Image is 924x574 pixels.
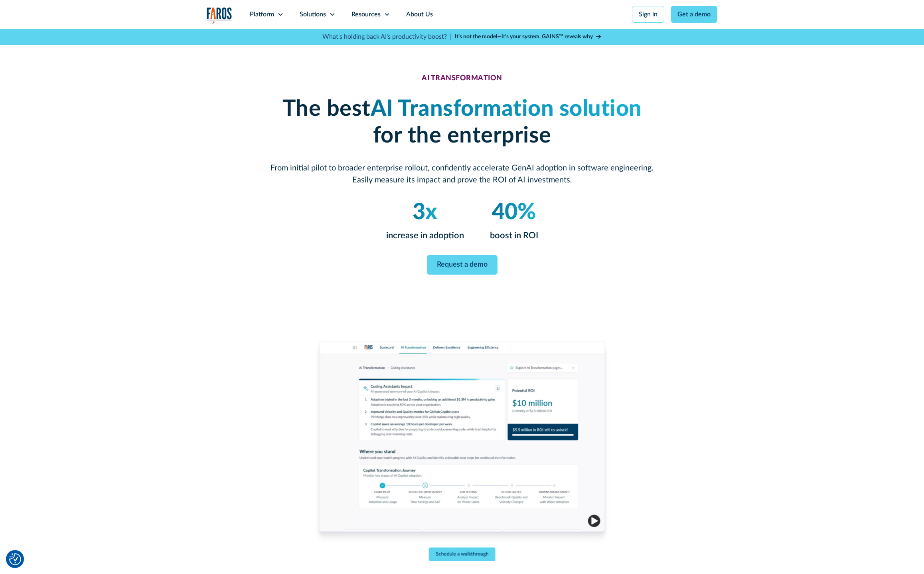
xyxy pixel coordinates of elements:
[282,98,371,120] strong: The best
[632,6,664,23] a: Sign in
[207,7,232,24] a: home
[250,10,274,19] div: Platform
[207,7,232,24] img: Logo of the analytics and reporting company Faros.
[386,229,464,242] p: increase in adoption
[588,515,600,527] img: Play video
[671,6,717,23] a: Get a demo
[270,162,654,186] p: From initial pilot to broader enterprise rollout, confidently accelerate GenAI adoption in softwa...
[428,548,495,561] a: Schedule a walkthrough
[9,553,21,565] button: Cookie Settings
[322,32,452,42] p: What's holding back AI's productivity boost? |
[300,10,326,19] div: Solutions
[422,74,502,83] div: AI TRANSFORMATION
[371,98,642,120] em: AI Transformation solution
[9,553,21,565] img: Revisit consent button
[427,255,498,275] a: Request a demo
[373,125,551,147] strong: for the enterprise
[492,201,536,224] em: 40%
[455,34,593,40] strong: It’s not the model—it’s your system. GAINS™ reveals why
[455,33,602,41] a: It’s not the model—it’s your system. GAINS™ reveals why
[413,201,437,224] em: 3x
[490,229,538,242] p: boost in ROI
[351,10,381,19] div: Resources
